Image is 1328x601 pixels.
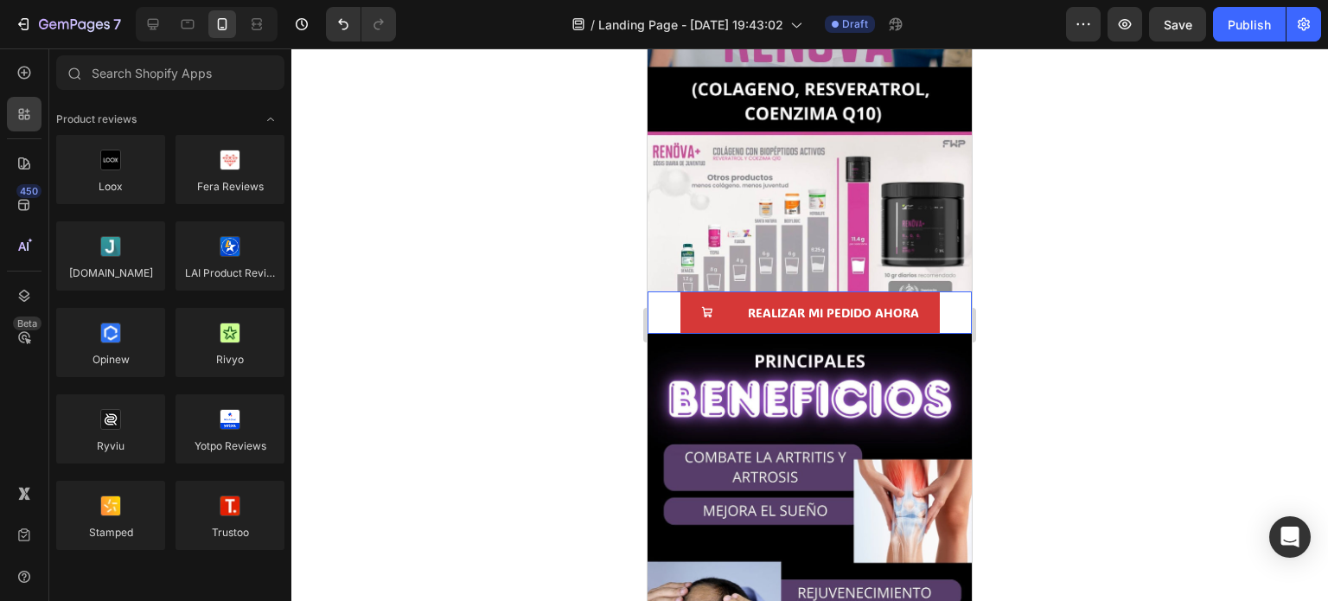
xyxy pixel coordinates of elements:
[1149,7,1206,42] button: Save
[598,16,783,34] span: Landing Page - [DATE] 19:43:02
[56,55,284,90] input: Search Shopify Apps
[1269,516,1311,558] div: Open Intercom Messenger
[326,7,396,42] div: Undo/Redo
[1164,17,1192,32] span: Save
[257,105,284,133] span: Toggle open
[1228,16,1271,34] div: Publish
[13,316,41,330] div: Beta
[591,16,595,34] span: /
[56,112,137,127] span: Product reviews
[7,7,129,42] button: 7
[1213,7,1286,42] button: Publish
[842,16,868,32] span: Draft
[648,48,972,601] iframe: Design area
[113,14,121,35] p: 7
[16,184,41,198] div: 450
